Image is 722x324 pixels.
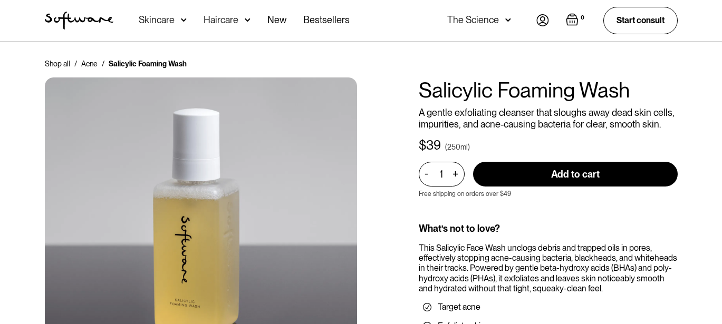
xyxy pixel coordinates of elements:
[419,77,678,103] h1: Salicylic Foaming Wash
[419,243,678,293] div: This Salicylic Face Wash unclogs debris and trapped oils in pores, effectively stopping acne-caus...
[74,58,77,69] div: /
[102,58,104,69] div: /
[426,138,441,153] div: 39
[81,58,98,69] a: Acne
[473,162,678,186] input: Add to cart
[423,302,673,312] li: Target acne
[419,223,678,234] div: What’s not to love?
[579,13,586,23] div: 0
[181,15,187,25] img: arrow down
[45,58,70,69] a: Shop all
[419,107,678,130] p: A gentle exfoliating cleanser that sloughs away dead skin cells, impurities, and acne-causing bac...
[204,15,238,25] div: Haircare
[425,168,431,180] div: -
[505,15,511,25] img: arrow down
[566,13,586,28] a: Open cart
[450,168,461,180] div: +
[445,142,470,152] div: (250ml)
[109,58,187,69] div: Salicylic Foaming Wash
[419,190,511,198] p: Free shipping on orders over $49
[245,15,251,25] img: arrow down
[45,12,113,30] img: Software Logo
[603,7,678,34] a: Start consult
[447,15,499,25] div: The Science
[419,138,426,153] div: $
[139,15,175,25] div: Skincare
